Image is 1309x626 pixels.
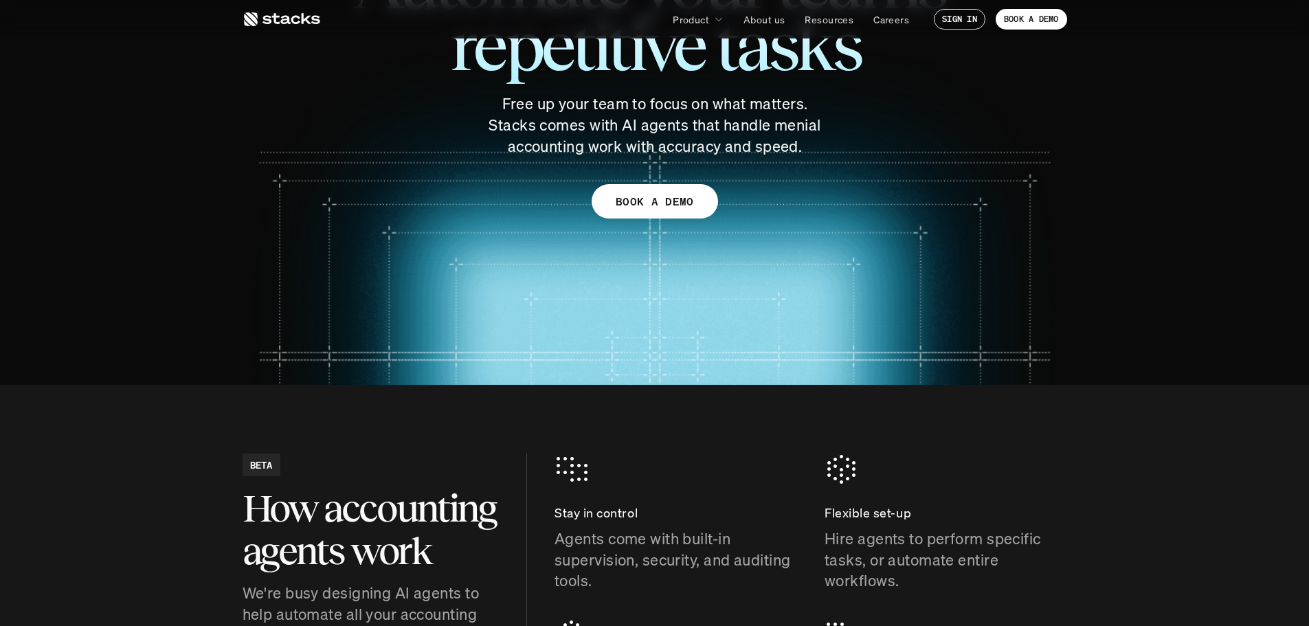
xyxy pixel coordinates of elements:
[1004,14,1059,24] p: BOOK A DEMO
[743,12,785,27] p: About us
[673,12,709,27] p: Product
[805,12,853,27] p: Resources
[865,7,917,32] a: Careers
[825,528,1067,592] p: Hire agents to perform specific tasks, or automate entire workflows.
[250,458,273,472] h2: BETA
[796,7,862,32] a: Resources
[735,7,793,32] a: About us
[555,528,797,592] p: Agents come with built-in supervision, security, and auditing tools.
[873,12,909,27] p: Careers
[243,487,499,572] h2: How accounting agents work
[162,262,223,271] a: Privacy Policy
[483,93,827,157] p: Free up your team to focus on what matters. Stacks comes with AI agents that handle menial accoun...
[592,184,718,219] a: BOOK A DEMO
[825,503,1067,523] p: Flexible set-up
[616,192,694,212] p: BOOK A DEMO
[996,9,1067,30] a: BOOK A DEMO
[934,9,985,30] a: SIGN IN
[942,14,977,24] p: SIGN IN
[555,503,797,523] p: Stay in control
